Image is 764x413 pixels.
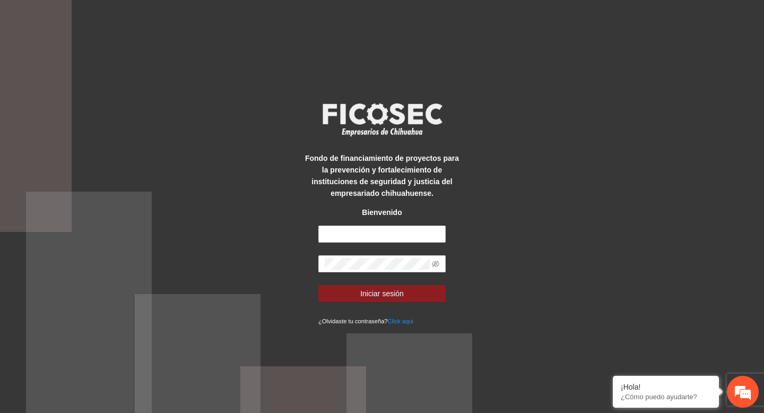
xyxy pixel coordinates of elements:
span: eye-invisible [432,260,439,268]
small: ¿Olvidaste tu contraseña? [318,318,413,324]
button: Iniciar sesión [318,285,446,302]
span: Iniciar sesión [360,288,404,299]
a: Click aqui [388,318,414,324]
div: ¡Hola! [621,383,711,391]
img: logo [316,100,448,139]
strong: Bienvenido [362,208,402,217]
strong: Fondo de financiamiento de proyectos para la prevención y fortalecimiento de instituciones de seg... [305,154,459,197]
p: ¿Cómo puedo ayudarte? [621,393,711,401]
